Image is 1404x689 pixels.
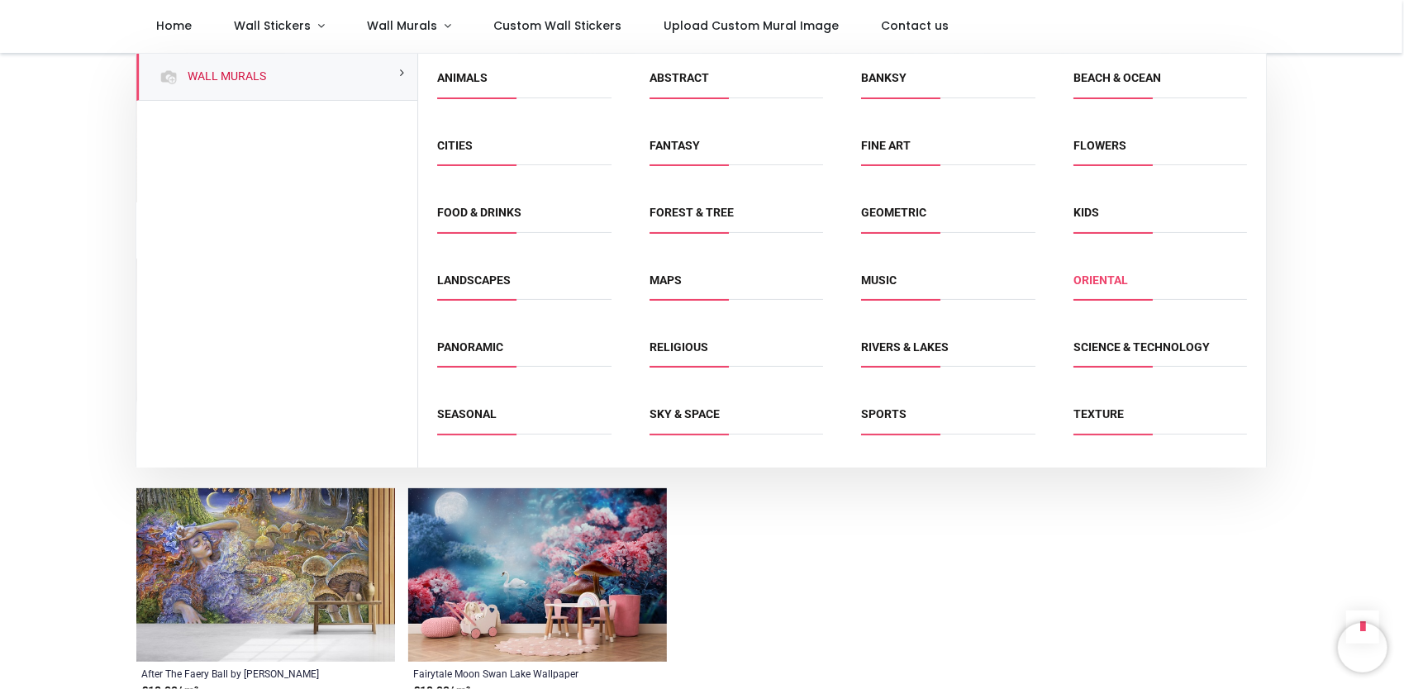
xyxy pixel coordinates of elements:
a: Rivers & Lakes [861,340,949,354]
span: Fantasy [650,138,823,165]
span: Sports [861,406,1035,434]
a: Texture [1073,407,1124,421]
a: Beach & Ocean [1073,71,1161,84]
a: Sky & Space [650,407,720,421]
span: Science & Technology [1073,340,1247,367]
span: Fine Art [861,138,1035,165]
a: Science & Technology [1073,340,1210,354]
span: Landscapes [438,273,612,300]
span: Wall Stickers [234,17,311,34]
a: Panoramic [438,340,504,354]
a: Geometric [861,206,926,219]
span: Cities [438,138,612,165]
img: Fairytale Moon Swan Lake Wall Mural Wallpaper [408,488,667,662]
a: Animals [438,71,488,84]
span: Custom Wall Stickers [493,17,621,34]
span: Food & Drinks [438,205,612,232]
span: Forest & Tree [650,205,823,232]
span: Contact us [881,17,949,34]
a: Fantasy [650,139,700,152]
span: Animals [438,70,612,97]
a: Maps [650,273,682,287]
a: Cities [438,139,474,152]
span: Panoramic [438,340,612,367]
a: Religious [650,340,708,354]
span: Home [156,17,192,34]
a: Banksy [861,71,907,84]
span: Music [861,273,1035,300]
span: Beach & Ocean [1073,70,1247,97]
iframe: Brevo live chat [1338,623,1387,672]
a: Food & Drinks [438,206,522,219]
span: Religious [650,340,823,367]
span: Banksy [861,70,1035,97]
span: Abstract [650,70,823,97]
span: Upload Custom Mural Image [664,17,839,34]
a: Fairytale Moon Swan Lake Wallpaper [413,667,612,680]
a: Landscapes [438,273,512,287]
span: Texture [1073,406,1247,434]
a: Fine Art [861,139,911,152]
span: Geometric [861,205,1035,232]
img: Wall Murals [159,67,178,87]
a: Wall Murals [181,69,266,85]
span: Sky & Space [650,406,823,434]
a: Oriental [1073,273,1128,287]
span: Oriental [1073,273,1247,300]
span: Wall Murals [367,17,437,34]
img: After The Faery Ball Wall Mural by Josephine Wall [136,488,395,662]
a: Flowers [1073,139,1126,152]
a: Sports [861,407,907,421]
a: Abstract [650,71,709,84]
span: Maps [650,273,823,300]
span: Rivers & Lakes [861,340,1035,367]
a: After The Faery Ball by [PERSON_NAME] [141,667,340,680]
span: Kids [1073,205,1247,232]
span: Flowers [1073,138,1247,165]
a: Seasonal [438,407,497,421]
a: Kids [1073,206,1099,219]
span: Seasonal [438,406,612,434]
a: Music [861,273,897,287]
a: Forest & Tree [650,206,734,219]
